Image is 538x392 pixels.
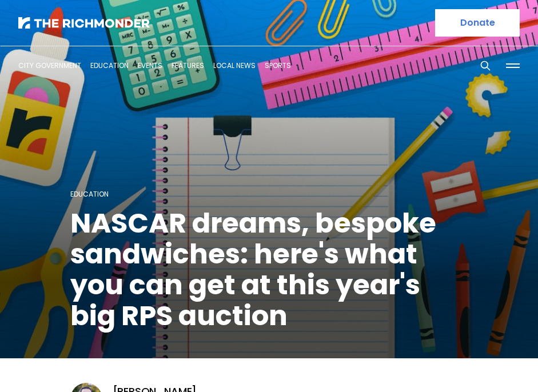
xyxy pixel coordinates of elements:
a: Local News [213,61,256,70]
a: Events [138,61,162,70]
a: Education [90,61,129,70]
a: Education [70,189,109,199]
a: Features [172,61,204,70]
a: Donate [435,9,520,37]
img: The Richmonder [18,17,150,29]
a: City Government [18,61,81,70]
a: Sports [265,61,291,70]
iframe: portal-trigger [478,336,538,392]
h1: NASCAR dreams, bespoke sandwiches: here's what you can get at this year's big RPS auction [70,208,468,331]
button: Search this site [477,57,494,74]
